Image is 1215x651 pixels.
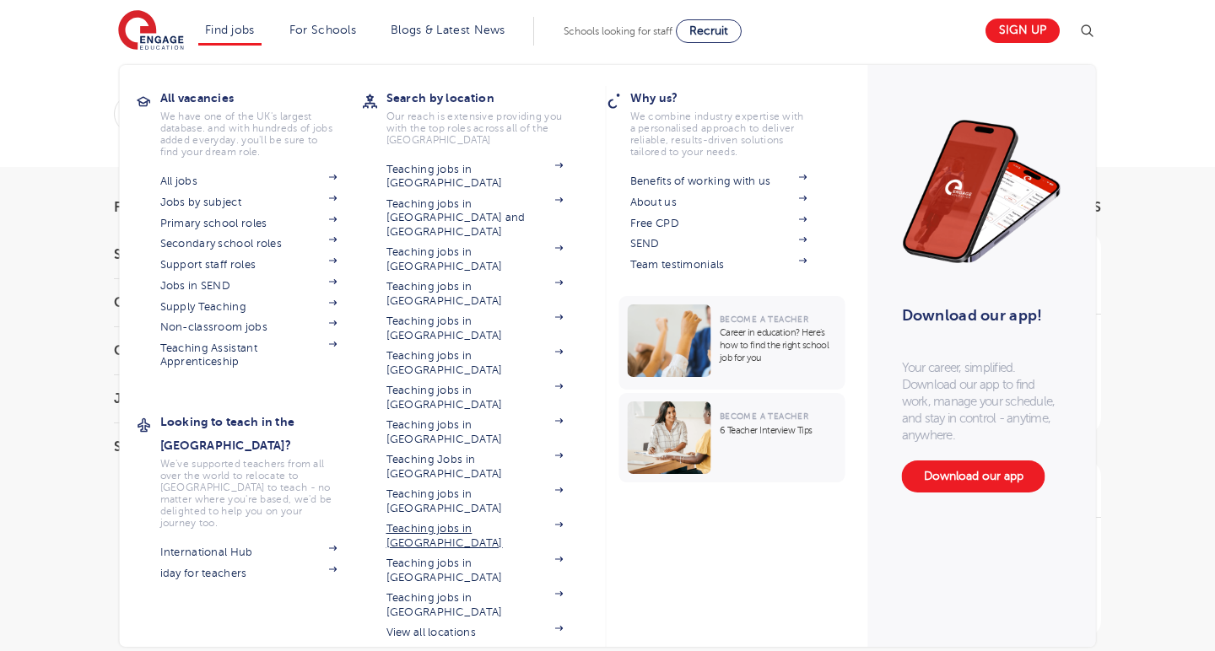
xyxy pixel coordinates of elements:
[619,393,850,482] a: Become a Teacher6 Teacher Interview Tips
[160,300,337,314] a: Supply Teaching
[205,24,255,36] a: Find jobs
[289,24,356,36] a: For Schools
[160,546,337,559] a: International Hub
[386,384,564,412] a: Teaching jobs in [GEOGRAPHIC_DATA]
[160,320,337,334] a: Non-classroom jobs
[386,245,564,273] a: Teaching jobs in [GEOGRAPHIC_DATA]
[160,458,337,529] p: We've supported teachers from all over the world to relocate to [GEOGRAPHIC_DATA] to teach - no m...
[386,315,564,342] a: Teaching jobs in [GEOGRAPHIC_DATA]
[160,237,337,250] a: Secondary school roles
[619,296,850,390] a: Become a TeacherCareer in education? Here’s how to find the right school job for you
[160,567,337,580] a: iday for teachers
[160,410,363,529] a: Looking to teach in the [GEOGRAPHIC_DATA]?We've supported teachers from all over the world to rel...
[689,24,728,37] span: Recruit
[160,175,337,188] a: All jobs
[630,86,833,110] h3: Why us?
[118,10,184,52] img: Engage Education
[386,626,564,639] a: View all locations
[160,110,337,158] p: We have one of the UK's largest database. and with hundreds of jobs added everyday. you'll be sur...
[630,175,807,188] a: Benefits of working with us
[114,296,300,309] h3: County
[564,25,672,37] span: Schools looking for staff
[386,110,564,146] p: Our reach is extensive providing you with the top roles across all of the [GEOGRAPHIC_DATA]
[160,342,337,369] a: Teaching Assistant Apprenticeship
[630,258,807,272] a: Team testimonials
[160,258,337,272] a: Support staff roles
[386,591,564,619] a: Teaching jobs in [GEOGRAPHIC_DATA]
[630,196,807,209] a: About us
[386,86,589,146] a: Search by locationOur reach is extensive providing you with the top roles across all of the [GEOG...
[720,315,808,324] span: Become a Teacher
[160,196,337,209] a: Jobs by subject
[160,217,337,230] a: Primary school roles
[720,424,837,437] p: 6 Teacher Interview Tips
[630,110,807,158] p: We combine industry expertise with a personalised approach to deliver reliable, results-driven so...
[391,24,505,36] a: Blogs & Latest News
[114,392,300,406] h3: Job Type
[114,248,300,261] h3: Start Date
[630,217,807,230] a: Free CPD
[114,201,165,214] span: Filters
[386,522,564,550] a: Teaching jobs in [GEOGRAPHIC_DATA]
[160,86,363,110] h3: All vacancies
[386,418,564,446] a: Teaching jobs in [GEOGRAPHIC_DATA]
[386,487,564,515] a: Teaching jobs in [GEOGRAPHIC_DATA]
[386,163,564,191] a: Teaching jobs in [GEOGRAPHIC_DATA]
[160,86,363,158] a: All vacanciesWe have one of the UK's largest database. and with hundreds of jobs added everyday. ...
[630,86,833,158] a: Why us?We combine industry expertise with a personalised approach to deliver reliable, results-dr...
[386,453,564,481] a: Teaching Jobs in [GEOGRAPHIC_DATA]
[386,197,564,239] a: Teaching jobs in [GEOGRAPHIC_DATA] and [GEOGRAPHIC_DATA]
[720,326,837,364] p: Career in education? Here’s how to find the right school job for you
[902,460,1045,492] a: Download our app
[386,86,589,110] h3: Search by location
[114,94,915,133] div: Submit
[114,344,300,358] h3: City
[720,412,808,421] span: Become a Teacher
[902,359,1062,444] p: Your career, simplified. Download our app to find work, manage your schedule, and stay in control...
[630,237,807,250] a: SEND
[114,440,300,454] h3: Sector
[386,557,564,584] a: Teaching jobs in [GEOGRAPHIC_DATA]
[160,279,337,293] a: Jobs in SEND
[902,297,1055,334] h3: Download our app!
[386,349,564,377] a: Teaching jobs in [GEOGRAPHIC_DATA]
[985,19,1060,43] a: Sign up
[160,410,363,457] h3: Looking to teach in the [GEOGRAPHIC_DATA]?
[386,280,564,308] a: Teaching jobs in [GEOGRAPHIC_DATA]
[676,19,742,43] a: Recruit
